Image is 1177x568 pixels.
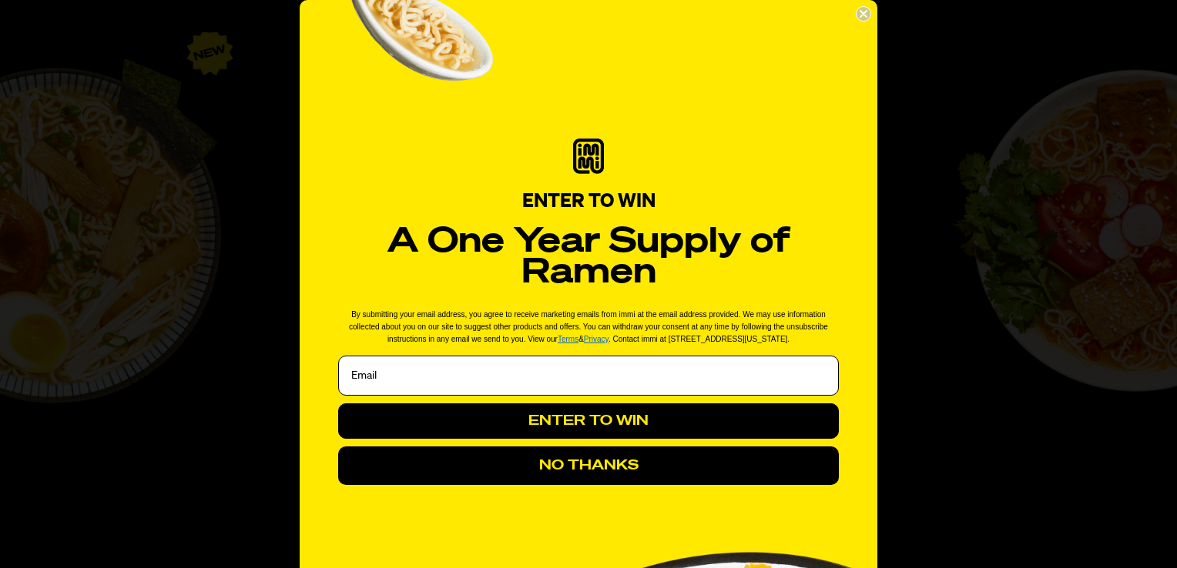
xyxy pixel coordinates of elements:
[387,225,790,290] strong: A One Year Supply of Ramen
[338,356,839,396] input: Email
[573,139,604,174] img: immi
[856,6,871,22] button: Close dialog
[349,310,828,343] span: By submitting your email address, you agree to receive marketing emails from immi at the email ad...
[558,335,578,343] a: Terms
[338,446,839,485] button: NO THANKS
[522,192,656,212] span: ENTER TO WIN
[338,403,839,439] button: ENTER TO WIN
[584,335,609,343] a: Privacy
